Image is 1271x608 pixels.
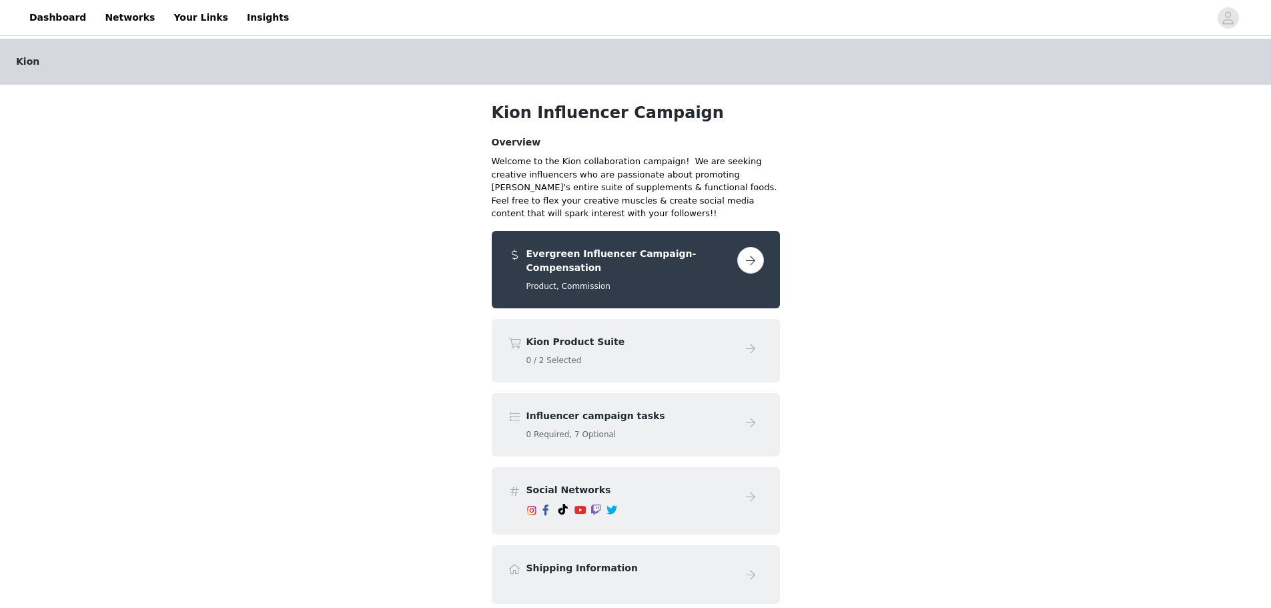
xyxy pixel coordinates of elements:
[526,409,732,423] h4: Influencer campaign tasks
[492,393,780,457] div: Influencer campaign tasks
[492,545,780,604] div: Shipping Information
[97,3,163,33] a: Networks
[165,3,236,33] a: Your Links
[526,280,732,292] h5: Product, Commission
[492,319,780,382] div: Kion Product Suite
[16,55,39,69] span: Kion
[492,101,780,125] h1: Kion Influencer Campaign
[1222,7,1234,29] div: avatar
[492,231,780,308] div: Evergreen Influencer Campaign- Compensation
[492,155,780,194] p: Welcome to the Kion collaboration campaign! We are seeking creative influencers who are passionat...
[526,354,732,366] h5: 0 / 2 Selected
[492,135,780,149] h4: Overview
[526,428,732,440] h5: 0 Required, 7 Optional
[492,467,780,535] div: Social Networks
[526,561,732,575] h4: Shipping Information
[492,194,780,220] p: Feel free to flex your creative muscles & create social media content that will spark interest wi...
[239,3,297,33] a: Insights
[526,483,732,497] h4: Social Networks
[526,247,732,275] h4: Evergreen Influencer Campaign- Compensation
[526,335,732,349] h4: Kion Product Suite
[526,505,537,516] img: Instagram Icon
[21,3,94,33] a: Dashboard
